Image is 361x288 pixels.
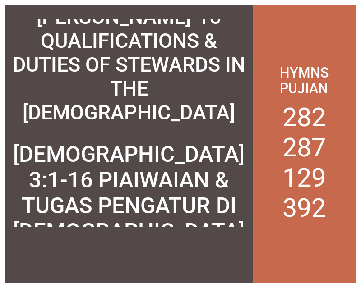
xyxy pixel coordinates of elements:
div: [DEMOGRAPHIC_DATA] 3:1-16 PIAIWAIAN & TUGAS PENGATUR DI [DEMOGRAPHIC_DATA] [11,142,247,244]
li: 282 [282,102,326,133]
li: 287 [282,133,326,163]
li: 129 [282,163,326,193]
li: 392 [282,193,326,223]
p: Hymns Pujian [259,65,350,96]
